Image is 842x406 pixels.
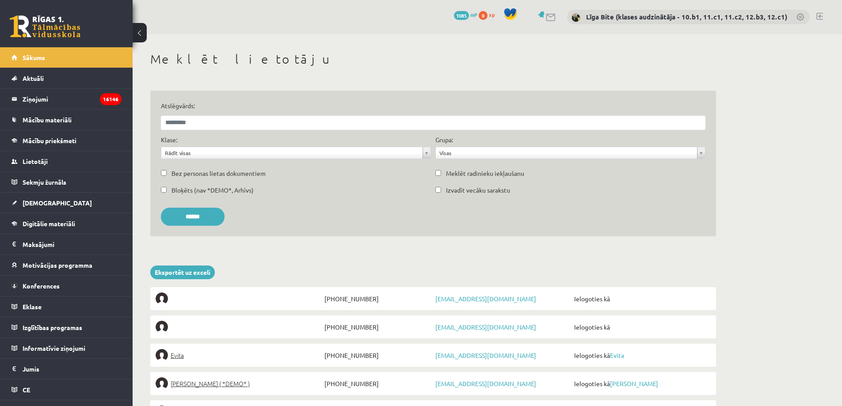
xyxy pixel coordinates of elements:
span: Ielogoties kā [572,321,711,333]
a: [EMAIL_ADDRESS][DOMAIN_NAME] [435,323,536,331]
a: Sekmju žurnāls [11,172,122,192]
span: xp [489,11,495,18]
span: Ielogoties kā [572,292,711,305]
a: Informatīvie ziņojumi [11,338,122,358]
a: Lietotāji [11,151,122,171]
label: Bez personas lietas dokumentiem [171,169,266,178]
span: Sākums [23,53,45,61]
a: Rīgas 1. Tālmācības vidusskola [10,15,80,38]
a: Eklase [11,296,122,317]
a: Mācību materiāli [11,110,122,130]
a: Ziņojumi16146 [11,89,122,109]
span: Lietotāji [23,157,48,165]
span: Izglītības programas [23,323,82,331]
a: Sākums [11,47,122,68]
label: Grupa: [435,135,453,144]
a: Maksājumi [11,234,122,254]
a: Motivācijas programma [11,255,122,275]
span: Mācību priekšmeti [23,137,76,144]
img: Līga Bite (klases audzinātāja - 10.b1, 11.c1, 11.c2, 12.b3, 12.c1) [571,13,580,22]
a: Mācību priekšmeti [11,130,122,151]
a: Digitālie materiāli [11,213,122,234]
span: 0 [479,11,488,20]
h1: Meklēt lietotāju [150,52,716,67]
a: Evita [156,349,322,361]
span: Mācību materiāli [23,116,72,124]
span: CE [23,386,30,394]
span: [PHONE_NUMBER] [322,292,433,305]
span: [PERSON_NAME] ( *DEMO* ) [171,377,250,390]
img: Evita [156,349,168,361]
span: [PHONE_NUMBER] [322,377,433,390]
span: Ielogoties kā [572,349,711,361]
label: Bloķēts (nav *DEMO*, Arhīvs) [171,186,254,195]
span: [PHONE_NUMBER] [322,321,433,333]
a: Eksportēt uz exceli [150,266,215,279]
a: Evita [610,351,624,359]
a: [EMAIL_ADDRESS][DOMAIN_NAME] [435,295,536,303]
span: Digitālie materiāli [23,220,75,228]
span: 1085 [454,11,469,20]
span: Informatīvie ziņojumi [23,344,85,352]
span: Jumis [23,365,39,373]
a: CE [11,379,122,400]
span: Evita [171,349,184,361]
a: Aktuāli [11,68,122,88]
span: [DEMOGRAPHIC_DATA] [23,199,92,207]
a: [PERSON_NAME] [610,379,658,387]
span: Aktuāli [23,74,44,82]
img: Elīna Elizabete Ancveriņa [156,377,168,390]
legend: Ziņojumi [23,89,122,109]
a: Izglītības programas [11,317,122,338]
span: Rādīt visas [165,147,419,159]
span: Konferences [23,282,60,290]
span: Motivācijas programma [23,261,92,269]
a: Jumis [11,359,122,379]
a: [EMAIL_ADDRESS][DOMAIN_NAME] [435,379,536,387]
label: Klase: [161,135,177,144]
label: Meklēt radinieku iekļaušanu [446,169,524,178]
a: Rādīt visas [161,147,431,159]
a: Līga Bite (klases audzinātāja - 10.b1, 11.c1, 11.c2, 12.b3, 12.c1) [586,12,787,21]
span: Visas [439,147,693,159]
a: 1085 mP [454,11,477,18]
span: mP [470,11,477,18]
a: [DEMOGRAPHIC_DATA] [11,193,122,213]
a: Konferences [11,276,122,296]
i: 16146 [100,93,122,105]
span: Eklase [23,303,42,311]
label: Atslēgvārds: [161,101,705,110]
span: Sekmju žurnāls [23,178,66,186]
span: Ielogoties kā [572,377,711,390]
a: [PERSON_NAME] ( *DEMO* ) [156,377,322,390]
legend: Maksājumi [23,234,122,254]
span: [PHONE_NUMBER] [322,349,433,361]
a: [EMAIL_ADDRESS][DOMAIN_NAME] [435,351,536,359]
a: Visas [436,147,705,159]
a: 0 xp [479,11,499,18]
label: Izvadīt vecāku sarakstu [446,186,510,195]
